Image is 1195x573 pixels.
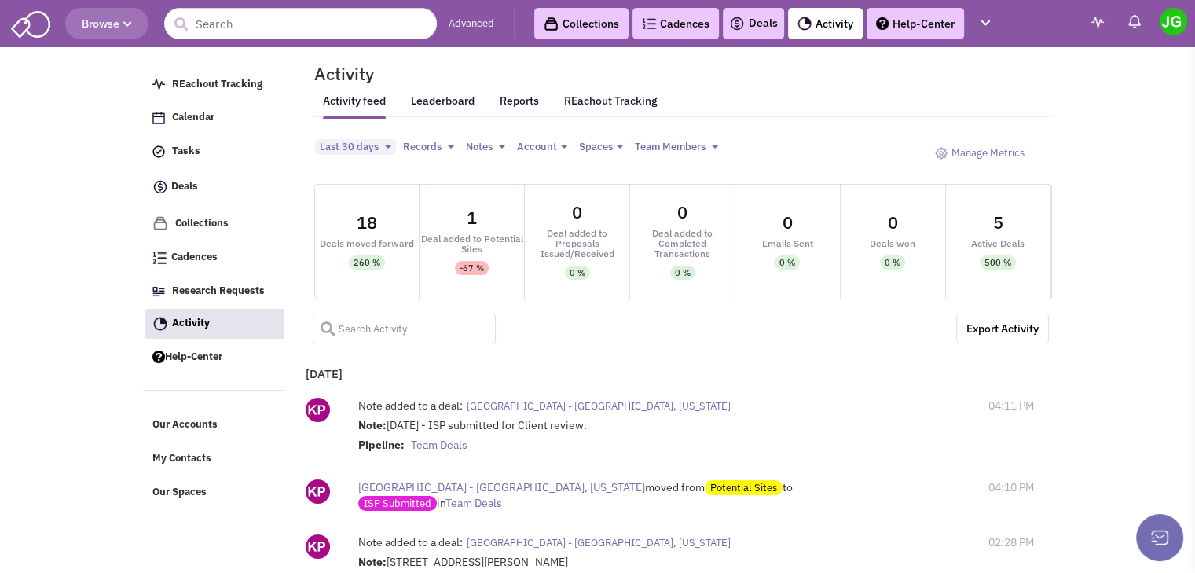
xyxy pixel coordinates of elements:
div: 0 % [675,266,691,280]
a: Research Requests [145,277,284,307]
button: Browse [65,8,148,39]
a: Help-Center [145,343,284,373]
span: Team Deals [445,496,502,510]
span: Calendar [172,111,214,124]
img: octicon_gear-24.png [935,147,948,160]
img: Calendar.png [152,112,165,124]
span: Browse [82,17,132,31]
button: Records [398,139,459,156]
div: 0 % [570,266,585,280]
img: help.png [152,351,165,363]
span: Last 30 days [320,140,379,153]
span: ISP Submitted [358,496,437,511]
input: Search [164,8,437,39]
span: Cadences [171,251,218,264]
a: REachout Tracking [145,70,284,100]
a: Activity feed [323,94,386,119]
img: Research.png [152,287,165,296]
div: Deals won [841,238,945,248]
div: 0 [888,214,898,231]
a: Tasks [145,137,284,167]
img: Activity.png [797,17,812,31]
div: 0 [677,204,687,221]
a: Activity [788,8,863,39]
span: [GEOGRAPHIC_DATA] - [GEOGRAPHIC_DATA], [US_STATE] [358,480,645,494]
div: 1 [467,209,477,226]
span: My Contacts [152,452,211,465]
div: Deal added to Completed Transactions [630,228,735,259]
span: [GEOGRAPHIC_DATA] - [GEOGRAPHIC_DATA], [US_STATE] [467,399,731,413]
span: Research Requests [172,284,265,297]
button: Last 30 days [315,139,396,156]
h2: Activity [295,67,374,81]
div: 0 % [885,255,900,270]
a: Deals [729,14,778,33]
img: Jegan Gomangalam [1160,8,1187,35]
img: icon-deals.svg [729,14,745,33]
div: Active Deals [946,238,1050,248]
button: Spaces [574,139,628,156]
a: Activity [145,309,284,339]
label: Note added to a deal: [358,534,463,550]
div: 0 [572,204,582,221]
img: icon-tasks.png [152,145,165,158]
a: Collections [534,8,629,39]
button: Team Members [630,139,723,156]
a: Help-Center [867,8,964,39]
span: Team Members [635,140,706,153]
label: Note added to a deal: [358,398,463,413]
img: Cadences_logo.png [152,252,167,264]
span: Tasks [172,145,200,158]
span: [GEOGRAPHIC_DATA] - [GEOGRAPHIC_DATA], [US_STATE] [467,536,731,549]
a: Calendar [145,103,284,133]
div: 0 % [779,255,795,270]
strong: Note: [358,418,387,432]
span: 04:10 PM [988,479,1034,495]
span: Notes [466,140,493,153]
img: ny_GipEnDU-kinWYCc5EwQ.png [306,398,330,422]
span: Collections [175,216,229,230]
a: Collections [145,208,284,239]
a: Manage Metrics [927,139,1032,168]
a: Cadences [632,8,719,39]
a: REachout Tracking [564,84,658,117]
div: 500 % [984,255,1011,270]
a: Cadences [145,243,284,273]
div: moved from to in [358,479,869,511]
span: Our Spaces [152,485,207,498]
div: Deal added to Proposals Issued/Received [525,228,629,259]
span: REachout Tracking [172,77,262,90]
img: ny_GipEnDU-kinWYCc5EwQ.png [306,534,330,559]
button: Notes [461,139,510,156]
img: SmartAdmin [11,8,50,38]
button: Account [512,139,572,156]
img: help.png [876,17,889,30]
img: Cadences_logo.png [642,18,656,29]
a: Our Accounts [145,410,284,440]
strong: Pipeline: [358,438,405,452]
div: 5 [993,214,1003,231]
img: ny_GipEnDU-kinWYCc5EwQ.png [306,479,330,504]
span: Account [517,140,557,153]
img: icon-collection-lavender-black.svg [544,17,559,31]
a: Deals [145,171,284,204]
div: -67 % [460,261,484,275]
div: 0 [783,214,793,231]
span: Activity [172,316,210,329]
span: Team Deals [411,438,467,452]
div: Emails Sent [735,238,840,248]
a: Our Spaces [145,478,284,508]
div: Deal added to Potential Sites [420,233,524,254]
img: icon-deals.svg [152,178,168,197]
a: Reports [500,94,539,118]
img: icon-collection-lavender.png [152,215,168,231]
div: 18 [357,214,377,231]
input: Search Activity [313,314,497,343]
a: Leaderboard [411,94,475,119]
a: Advanced [449,17,494,31]
span: Our Accounts [152,418,218,432]
span: Potential Sites [705,480,783,495]
span: Records [403,140,442,153]
span: Spaces [579,140,613,153]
